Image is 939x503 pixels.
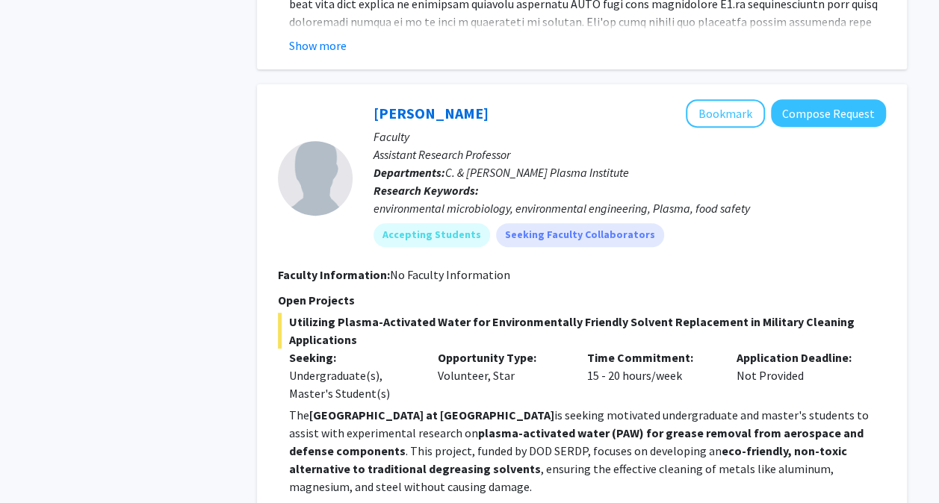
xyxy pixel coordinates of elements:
strong: [GEOGRAPHIC_DATA] at [GEOGRAPHIC_DATA] [309,407,554,422]
p: Faculty [374,128,886,146]
a: [PERSON_NAME] [374,104,489,122]
b: Departments: [374,165,445,180]
div: Undergraduate(s), Master's Student(s) [289,366,416,402]
button: Add Jinjie He to Bookmarks [686,99,765,128]
mat-chip: Accepting Students [374,223,490,247]
button: Compose Request to Jinjie He [771,99,886,127]
p: Seeking: [289,349,416,366]
p: Opportunity Type: [438,349,565,366]
div: Not Provided [725,349,875,402]
strong: eco-friendly, non-toxic alternative to traditional degreasing solvents [289,443,847,476]
mat-chip: Seeking Faculty Collaborators [496,223,664,247]
span: . This project, funded by DOD SERDP, focuses on developing an [406,443,722,458]
p: Assistant Research Professor [374,146,886,163]
b: Research Keywords: [374,183,479,198]
strong: plasma-activated water (PAW) for grease removal from aerospace and defense components [289,425,864,458]
div: Volunteer, Star [427,349,576,402]
div: environmental microbiology, environmental engineering, Plasma, food safety [374,199,886,217]
span: , ensuring the effective cleaning of metals like aluminum, magnesium, and steel without causing d... [289,461,834,494]
span: C. & [PERSON_NAME] Plasma Institute [445,165,629,180]
span: The [289,407,309,422]
iframe: Chat [11,436,63,492]
b: Faculty Information: [278,267,390,282]
p: Time Commitment: [587,349,714,366]
button: Show more [289,37,347,54]
p: Open Projects [278,291,886,309]
div: 15 - 20 hours/week [576,349,725,402]
p: Application Deadline: [737,349,864,366]
span: Utilizing Plasma-Activated Water for Environmentally Friendly Solvent Replacement in Military Cle... [278,313,886,349]
span: is seeking motivated undergraduate and master's students to assist with experimental research on [289,407,869,440]
span: No Faculty Information [390,267,510,282]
